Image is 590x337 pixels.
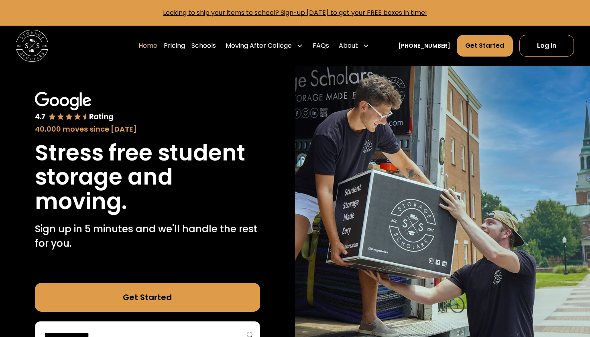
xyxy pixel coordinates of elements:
div: About [339,41,358,51]
h1: Stress free student storage and moving. [35,141,260,214]
a: FAQs [313,35,329,57]
img: Google 4.7 star rating [35,92,114,122]
a: Pricing [164,35,185,57]
a: [PHONE_NUMBER] [398,42,450,50]
a: Home [138,35,157,57]
a: Get Started [35,283,260,312]
a: Schools [191,35,216,57]
div: Moving After College [222,35,306,57]
div: About [336,35,372,57]
div: Moving After College [226,41,292,51]
p: Sign up in 5 minutes and we'll handle the rest for you. [35,222,260,251]
a: home [16,30,48,62]
a: Get Started [457,35,513,57]
img: Storage Scholars main logo [16,30,48,62]
a: Looking to ship your items to school? Sign-up [DATE] to get your FREE boxes in time! [163,8,427,17]
a: Log In [519,35,574,57]
div: 40,000 moves since [DATE] [35,124,260,134]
